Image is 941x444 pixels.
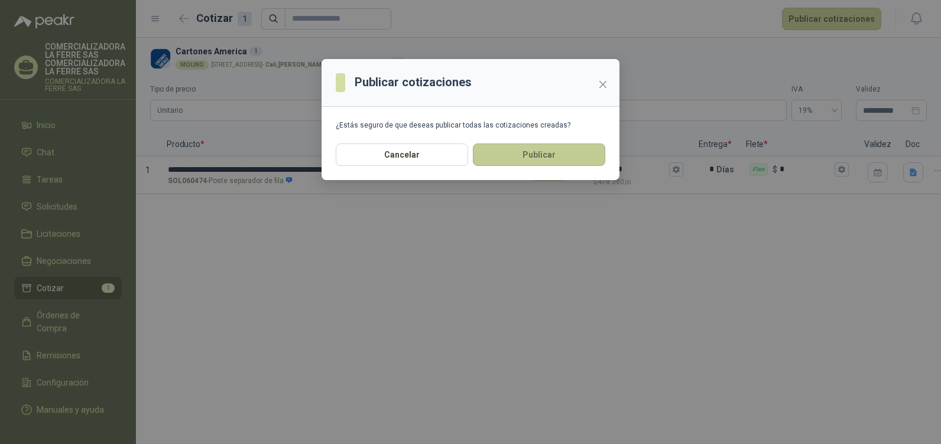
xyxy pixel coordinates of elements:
[473,143,605,166] button: Publicar
[593,75,612,94] button: Close
[336,143,468,166] button: Cancelar
[355,73,472,92] h3: Publicar cotizaciones
[598,80,608,89] span: close
[336,121,605,129] div: ¿Estás seguro de que deseas publicar todas las cotizaciones creadas?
